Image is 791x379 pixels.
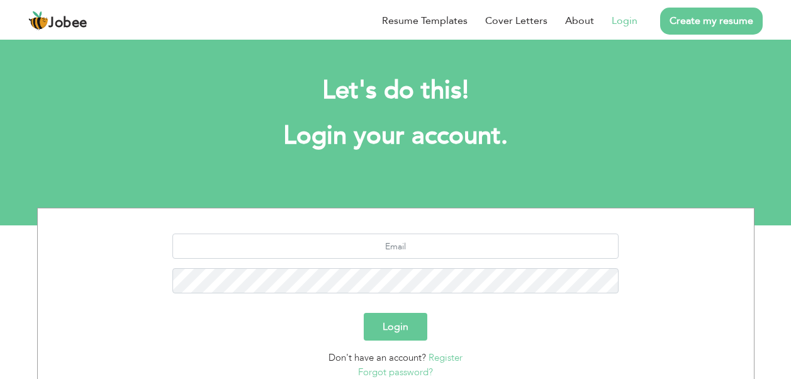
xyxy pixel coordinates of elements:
a: Forgot password? [358,366,433,378]
a: Login [612,13,637,28]
span: Don't have an account? [328,351,426,364]
a: Create my resume [660,8,763,35]
input: Email [172,234,619,259]
a: Jobee [28,11,87,31]
h2: Let's do this! [56,74,736,107]
a: Resume Templates [382,13,468,28]
a: About [565,13,594,28]
span: Jobee [48,16,87,30]
h1: Login your account. [56,120,736,152]
a: Cover Letters [485,13,547,28]
a: Register [429,351,463,364]
img: jobee.io [28,11,48,31]
button: Login [364,313,427,341]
